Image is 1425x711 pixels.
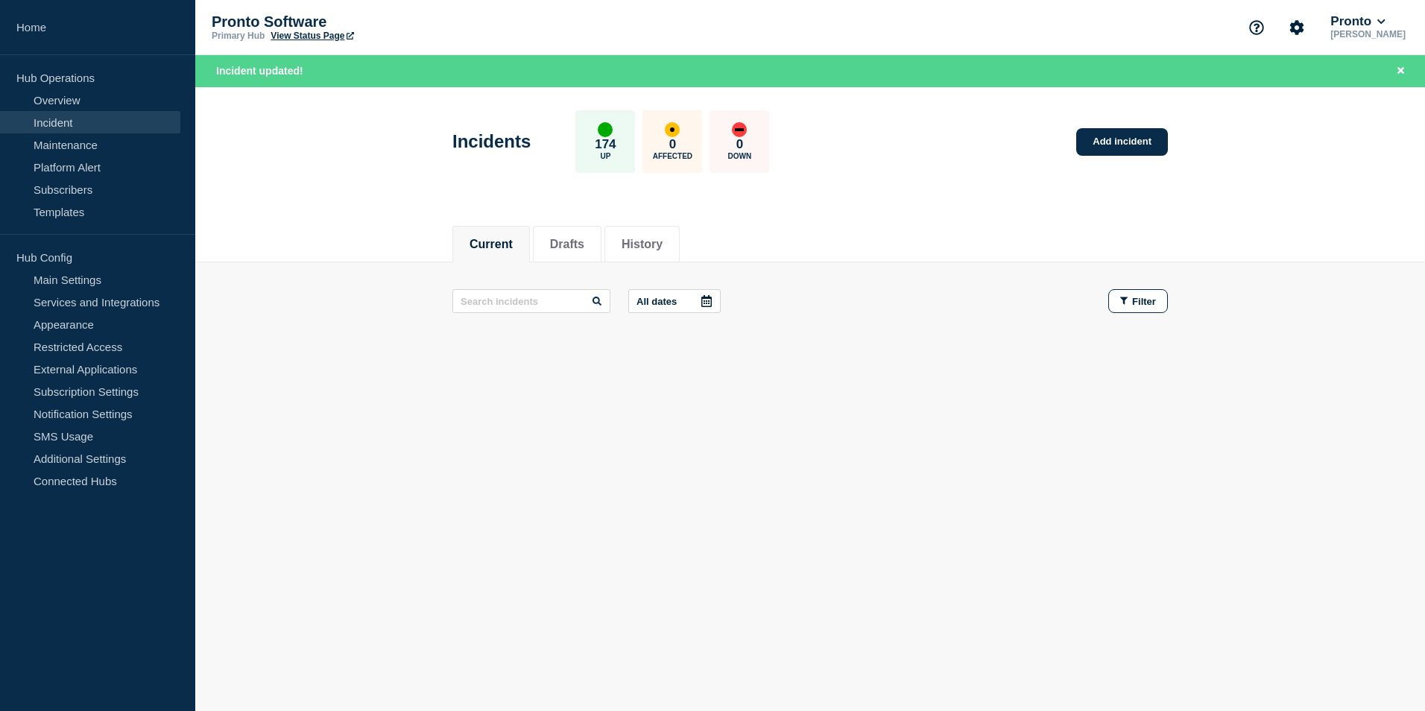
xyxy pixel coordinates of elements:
p: Down [728,152,752,160]
p: Pronto Software [212,13,510,31]
span: Incident updated! [216,65,303,77]
p: 174 [595,137,616,152]
button: Support [1241,12,1272,43]
button: History [622,238,663,251]
button: Drafts [550,238,584,251]
p: [PERSON_NAME] [1327,29,1409,39]
p: 0 [736,137,743,152]
div: up [598,122,613,137]
a: Add incident [1076,128,1168,156]
button: Filter [1108,289,1168,313]
a: View Status Page [271,31,353,41]
button: All dates [628,289,721,313]
p: Primary Hub [212,31,265,41]
p: All dates [636,296,677,307]
p: Affected [653,152,692,160]
button: Account settings [1281,12,1312,43]
div: down [732,122,747,137]
button: Current [470,238,513,251]
p: Up [600,152,610,160]
span: Filter [1132,296,1156,307]
p: 0 [669,137,676,152]
div: affected [665,122,680,137]
input: Search incidents [452,289,610,313]
button: Pronto [1327,14,1388,29]
h1: Incidents [452,131,531,152]
button: Close banner [1391,63,1410,80]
